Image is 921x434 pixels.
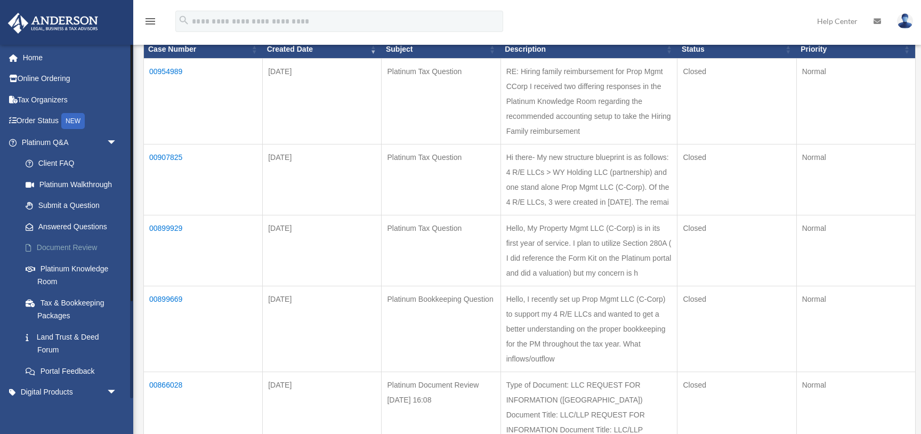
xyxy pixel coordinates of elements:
th: Description: activate to sort column ascending [500,41,677,59]
span: arrow_drop_down [107,382,128,404]
td: Platinum Tax Question [382,58,500,144]
a: Tax Organizers [7,89,133,110]
td: [DATE] [263,58,382,144]
td: Closed [677,215,796,286]
a: Answered Questions [15,216,128,237]
td: Closed [677,286,796,372]
th: Priority: activate to sort column ascending [796,41,915,59]
td: Platinum Bookkeeping Question [382,286,500,372]
td: Normal [796,144,915,215]
td: Hi there- My new structure blueprint is as follows: 4 R/E LLCs > WY Holding LLC (partnership) and... [500,144,677,215]
a: Platinum Q&Aarrow_drop_down [7,132,133,153]
img: User Pic [897,13,913,29]
th: Subject: activate to sort column ascending [382,41,500,59]
td: [DATE] [263,144,382,215]
th: Created Date: activate to sort column ascending [263,41,382,59]
td: Normal [796,215,915,286]
td: Platinum Tax Question [382,144,500,215]
td: 00899929 [144,215,263,286]
img: Anderson Advisors Platinum Portal [5,13,101,34]
div: NEW [61,113,85,129]
a: Home [7,47,133,68]
a: Platinum Walkthrough [15,174,133,195]
td: Hello, I recently set up Prop Mgmt LLC (C-Corp) to support my 4 R/E LLCs and wanted to get a bett... [500,286,677,372]
td: Normal [796,286,915,372]
td: 00899669 [144,286,263,372]
td: [DATE] [263,286,382,372]
a: Digital Productsarrow_drop_down [7,382,133,403]
span: arrow_drop_down [107,132,128,154]
th: Status: activate to sort column ascending [677,41,796,59]
i: menu [144,15,157,28]
i: search [178,14,190,26]
th: Case Number: activate to sort column ascending [144,41,263,59]
td: RE: Hiring family reimbursement for Prop Mgmt CCorp I received two differing responses in the Pla... [500,58,677,144]
a: Tax & Bookkeeping Packages [15,292,133,326]
a: menu [144,19,157,28]
a: Document Review [15,237,133,259]
a: Online Ordering [7,68,133,90]
a: Platinum Knowledge Room [15,258,133,292]
a: Submit a Question [15,195,133,216]
a: Portal Feedback [15,360,133,382]
td: Hello, My Property Mgmt LLC (C-Corp) is in its first year of service. I plan to utilize Section 2... [500,215,677,286]
td: Closed [677,58,796,144]
td: Closed [677,144,796,215]
td: 00907825 [144,144,263,215]
td: Normal [796,58,915,144]
a: Client FAQ [15,153,133,174]
td: 00954989 [144,58,263,144]
a: Land Trust & Deed Forum [15,326,133,360]
td: [DATE] [263,215,382,286]
a: Order StatusNEW [7,110,133,132]
td: Platinum Tax Question [382,215,500,286]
